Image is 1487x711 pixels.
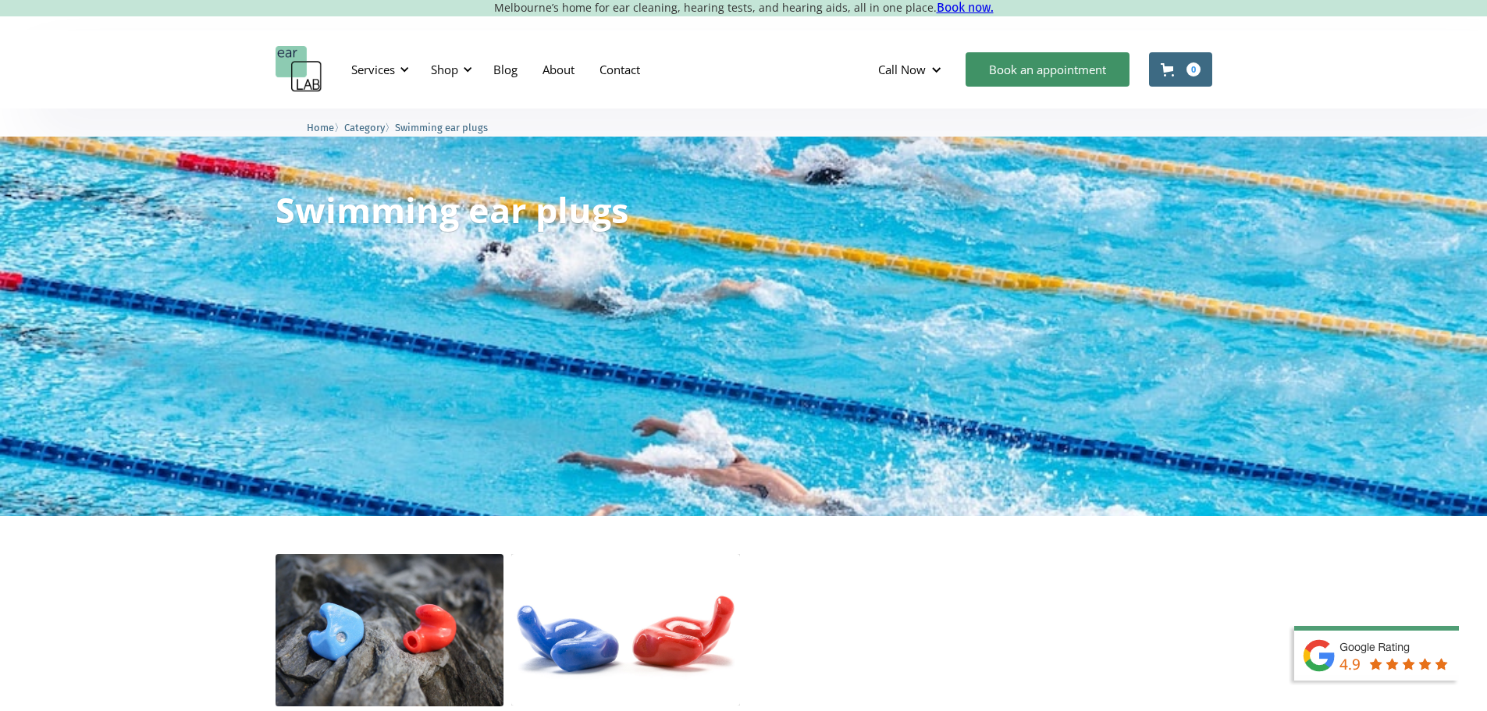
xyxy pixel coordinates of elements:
[307,119,334,134] a: Home
[344,122,385,133] span: Category
[344,119,395,136] li: 〉
[481,47,530,92] a: Blog
[276,192,628,227] h1: Swimming ear plugs
[966,52,1129,87] a: Book an appointment
[866,46,958,93] div: Call Now
[587,47,653,92] a: Contact
[351,62,395,77] div: Services
[276,554,504,706] img: Pro-Aquaz
[878,62,926,77] div: Call Now
[530,47,587,92] a: About
[307,122,334,133] span: Home
[1186,62,1201,76] div: 0
[422,46,477,93] div: Shop
[511,554,740,706] img: Swim Plugs - Pair
[276,46,322,93] a: home
[431,62,458,77] div: Shop
[395,119,488,134] a: Swimming ear plugs
[307,119,344,136] li: 〉
[395,122,488,133] span: Swimming ear plugs
[344,119,385,134] a: Category
[342,46,414,93] div: Services
[1149,52,1212,87] a: Open cart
